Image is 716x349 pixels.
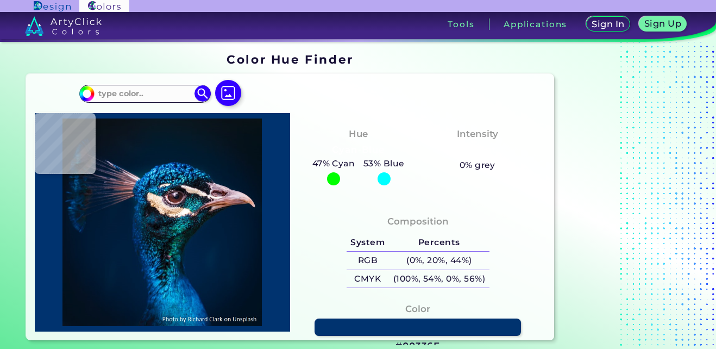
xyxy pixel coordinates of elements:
img: img_pavlin.jpg [40,119,285,326]
a: Sign Up [642,17,684,31]
h4: Composition [387,214,449,229]
img: icon picture [215,80,241,106]
h5: System [347,234,389,252]
input: type color.. [95,86,196,101]
h4: Color [405,301,430,317]
h5: 53% Blue [359,157,409,171]
img: ArtyClick Design logo [34,1,70,11]
img: logo_artyclick_colors_white.svg [25,16,102,36]
h5: 47% Cyan [308,157,359,171]
h5: RGB [347,252,389,270]
h5: CMYK [347,270,389,288]
h3: Tools [448,20,474,28]
h3: Vibrant [454,144,501,157]
h5: Percents [389,234,489,252]
h3: Cyan-Blue [328,144,389,157]
h5: 0% grey [460,158,495,172]
h5: Sign Up [646,20,680,28]
h1: Color Hue Finder [227,51,353,67]
h4: Hue [349,126,368,142]
iframe: Advertisement [558,49,694,345]
img: icon search [194,85,211,102]
h5: Sign In [593,20,623,28]
h5: (100%, 54%, 0%, 56%) [389,270,489,288]
h5: (0%, 20%, 44%) [389,252,489,270]
h3: Applications [504,20,567,28]
h4: Intensity [457,126,498,142]
a: Sign In [588,17,629,31]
